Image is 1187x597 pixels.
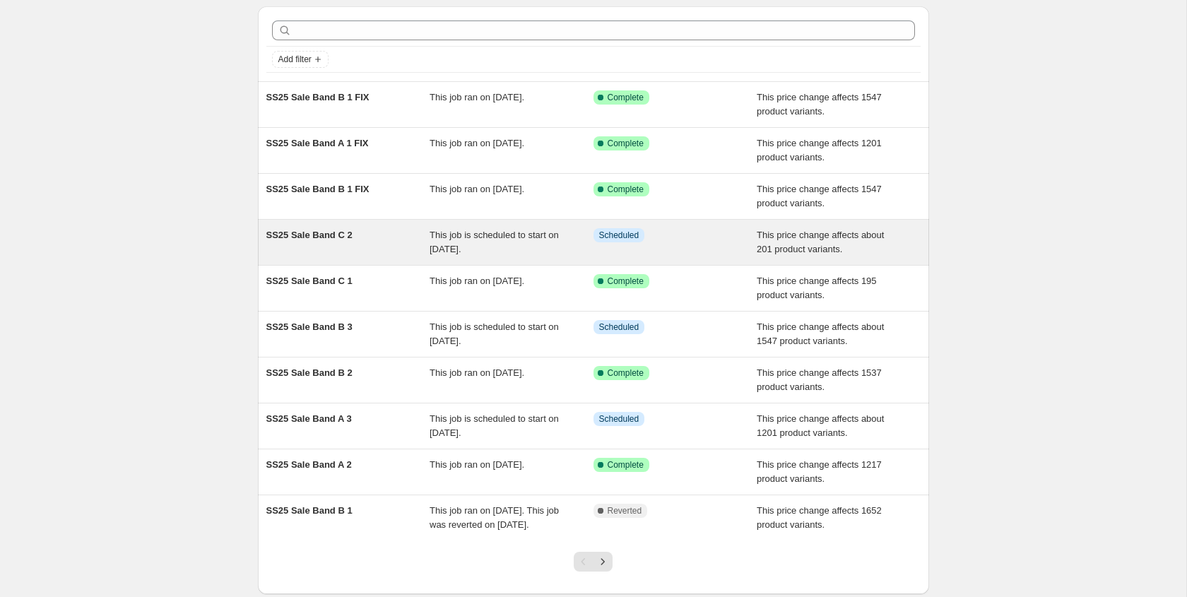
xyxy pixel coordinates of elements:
[608,92,644,103] span: Complete
[599,230,639,241] span: Scheduled
[430,276,524,286] span: This job ran on [DATE].
[266,367,353,378] span: SS25 Sale Band B 2
[430,413,559,438] span: This job is scheduled to start on [DATE].
[757,276,877,300] span: This price change affects 195 product variants.
[608,276,644,287] span: Complete
[757,459,882,484] span: This price change affects 1217 product variants.
[608,505,642,516] span: Reverted
[757,505,882,530] span: This price change affects 1652 product variants.
[757,413,884,438] span: This price change affects about 1201 product variants.
[430,138,524,148] span: This job ran on [DATE].
[266,92,370,102] span: SS25 Sale Band B 1 FIX
[266,413,352,424] span: SS25 Sale Band A 3
[430,321,559,346] span: This job is scheduled to start on [DATE].
[599,321,639,333] span: Scheduled
[574,552,613,572] nav: Pagination
[430,505,559,530] span: This job ran on [DATE]. This job was reverted on [DATE].
[266,459,352,470] span: SS25 Sale Band A 2
[608,138,644,149] span: Complete
[266,276,353,286] span: SS25 Sale Band C 1
[272,51,329,68] button: Add filter
[757,230,884,254] span: This price change affects about 201 product variants.
[599,413,639,425] span: Scheduled
[266,505,353,516] span: SS25 Sale Band B 1
[608,459,644,471] span: Complete
[430,184,524,194] span: This job ran on [DATE].
[593,552,613,572] button: Next
[430,459,524,470] span: This job ran on [DATE].
[608,367,644,379] span: Complete
[757,138,882,162] span: This price change affects 1201 product variants.
[278,54,312,65] span: Add filter
[757,184,882,208] span: This price change affects 1547 product variants.
[430,230,559,254] span: This job is scheduled to start on [DATE].
[266,230,353,240] span: SS25 Sale Band C 2
[430,92,524,102] span: This job ran on [DATE].
[757,321,884,346] span: This price change affects about 1547 product variants.
[757,92,882,117] span: This price change affects 1547 product variants.
[266,321,353,332] span: SS25 Sale Band B 3
[266,184,370,194] span: SS25 Sale Band B 1 FIX
[757,367,882,392] span: This price change affects 1537 product variants.
[266,138,369,148] span: SS25 Sale Band A 1 FIX
[608,184,644,195] span: Complete
[430,367,524,378] span: This job ran on [DATE].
